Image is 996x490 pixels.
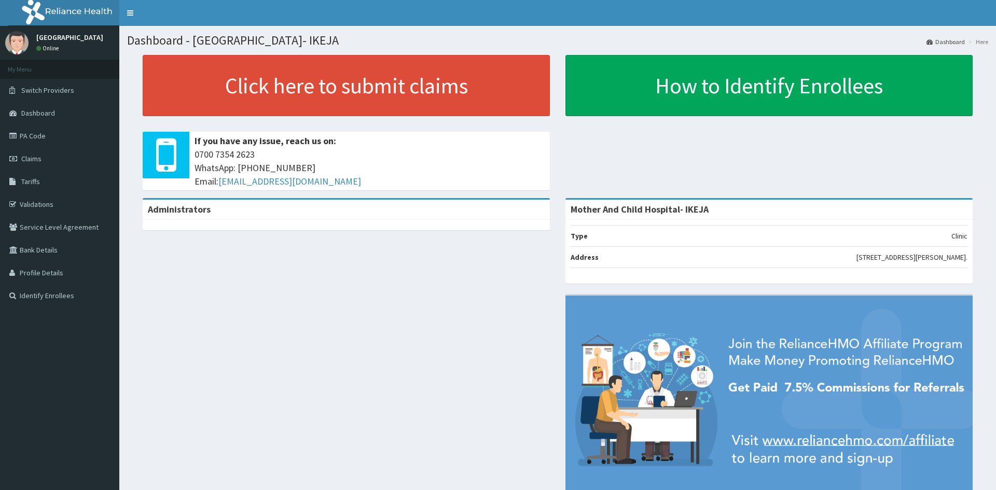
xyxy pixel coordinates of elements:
a: Online [36,45,61,52]
span: 0700 7354 2623 WhatsApp: [PHONE_NUMBER] Email: [195,148,545,188]
b: If you have any issue, reach us on: [195,135,336,147]
a: Click here to submit claims [143,55,550,116]
p: [STREET_ADDRESS][PERSON_NAME]. [856,252,967,262]
a: [EMAIL_ADDRESS][DOMAIN_NAME] [218,175,361,187]
strong: Mother And Child Hospital- IKEJA [571,203,709,215]
b: Administrators [148,203,211,215]
span: Claims [21,154,41,163]
b: Address [571,253,599,262]
img: User Image [5,31,29,54]
span: Switch Providers [21,86,74,95]
h1: Dashboard - [GEOGRAPHIC_DATA]- IKEJA [127,34,988,47]
b: Type [571,231,588,241]
span: Dashboard [21,108,55,118]
p: [GEOGRAPHIC_DATA] [36,34,103,41]
li: Here [966,37,988,46]
a: How to Identify Enrollees [565,55,973,116]
p: Clinic [951,231,967,241]
a: Dashboard [926,37,965,46]
span: Tariffs [21,177,40,186]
